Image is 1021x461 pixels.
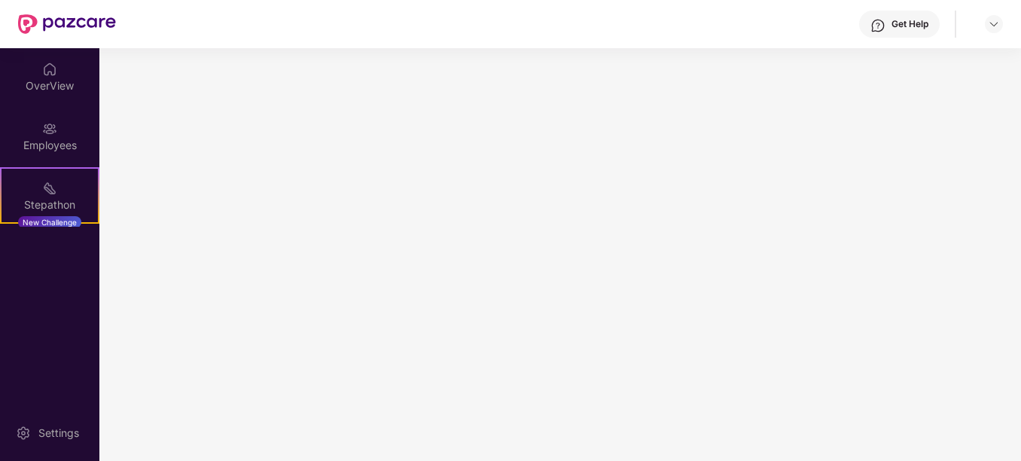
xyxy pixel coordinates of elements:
[42,121,57,136] img: svg+xml;base64,PHN2ZyBpZD0iRW1wbG95ZWVzIiB4bWxucz0iaHR0cDovL3d3dy53My5vcmcvMjAwMC9zdmciIHdpZHRoPS...
[988,18,1000,30] img: svg+xml;base64,PHN2ZyBpZD0iRHJvcGRvd24tMzJ4MzIiIHhtbG5zPSJodHRwOi8vd3d3LnczLm9yZy8yMDAwL3N2ZyIgd2...
[42,181,57,196] img: svg+xml;base64,PHN2ZyB4bWxucz0iaHR0cDovL3d3dy53My5vcmcvMjAwMC9zdmciIHdpZHRoPSIyMSIgaGVpZ2h0PSIyMC...
[18,216,81,228] div: New Challenge
[16,426,31,441] img: svg+xml;base64,PHN2ZyBpZD0iU2V0dGluZy0yMHgyMCIgeG1sbnM9Imh0dHA6Ly93d3cudzMub3JnLzIwMDAvc3ZnIiB3aW...
[42,62,57,77] img: svg+xml;base64,PHN2ZyBpZD0iSG9tZSIgeG1sbnM9Imh0dHA6Ly93d3cudzMub3JnLzIwMDAvc3ZnIiB3aWR0aD0iMjAiIG...
[2,197,98,212] div: Stepathon
[891,18,928,30] div: Get Help
[870,18,885,33] img: svg+xml;base64,PHN2ZyBpZD0iSGVscC0zMngzMiIgeG1sbnM9Imh0dHA6Ly93d3cudzMub3JnLzIwMDAvc3ZnIiB3aWR0aD...
[34,426,84,441] div: Settings
[18,14,116,34] img: New Pazcare Logo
